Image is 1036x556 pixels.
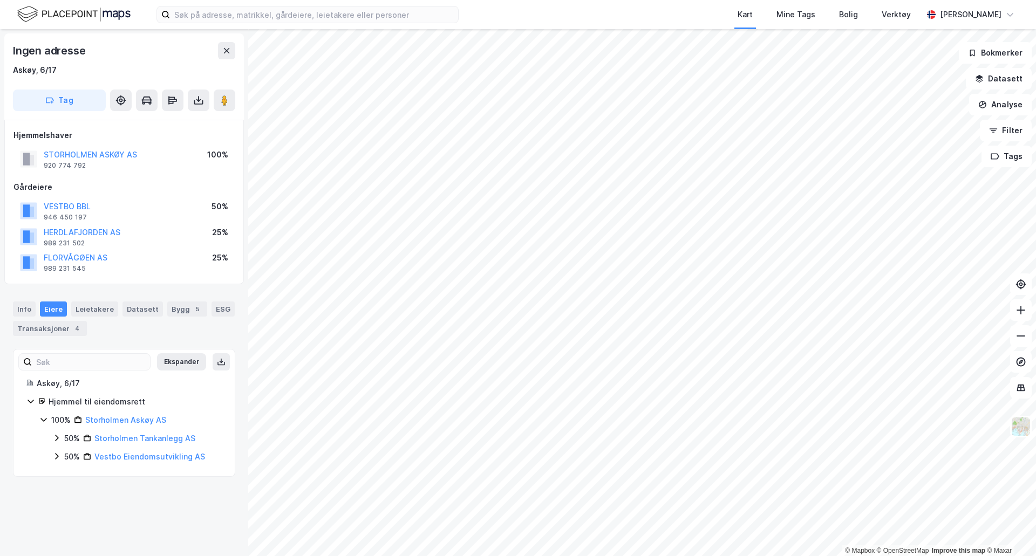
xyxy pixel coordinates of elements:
[966,68,1032,90] button: Datasett
[44,264,86,273] div: 989 231 545
[49,395,222,408] div: Hjemmel til eiendomsrett
[64,450,80,463] div: 50%
[982,504,1036,556] div: Kontrollprogram for chat
[51,414,71,427] div: 100%
[13,321,87,336] div: Transaksjoner
[212,301,235,317] div: ESG
[94,452,205,461] a: Vestbo Eiendomsutvikling AS
[207,148,228,161] div: 100%
[13,129,235,142] div: Hjemmelshaver
[959,42,1032,64] button: Bokmerker
[64,432,80,445] div: 50%
[13,42,87,59] div: Ingen adresse
[94,434,195,443] a: Storholmen Tankanlegg AS
[71,301,118,317] div: Leietakere
[192,304,203,314] div: 5
[13,64,57,77] div: Askøy, 6/17
[44,213,87,222] div: 946 450 197
[980,120,1032,141] button: Filter
[37,377,222,390] div: Askøy, 6/17
[982,146,1032,167] button: Tags
[940,8,1001,21] div: [PERSON_NAME]
[13,181,235,194] div: Gårdeiere
[1011,416,1031,437] img: Z
[212,200,228,213] div: 50%
[32,354,150,370] input: Søk
[932,547,985,554] a: Improve this map
[13,301,36,317] div: Info
[877,547,929,554] a: OpenStreetMap
[85,415,166,424] a: Storholmen Askøy AS
[122,301,163,317] div: Datasett
[17,5,131,24] img: logo.f888ab2527a4732fd821a326f86c7f29.svg
[170,6,458,23] input: Søk på adresse, matrikkel, gårdeiere, leietakere eller personer
[845,547,875,554] a: Mapbox
[157,353,206,370] button: Ekspander
[44,161,86,170] div: 920 774 792
[212,251,228,264] div: 25%
[969,94,1032,115] button: Analyse
[776,8,815,21] div: Mine Tags
[40,301,67,317] div: Eiere
[44,239,85,248] div: 989 231 502
[212,226,228,239] div: 25%
[738,8,753,21] div: Kart
[13,90,106,111] button: Tag
[882,8,911,21] div: Verktøy
[839,8,858,21] div: Bolig
[167,301,207,317] div: Bygg
[982,504,1036,556] iframe: Chat Widget
[72,323,83,334] div: 4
